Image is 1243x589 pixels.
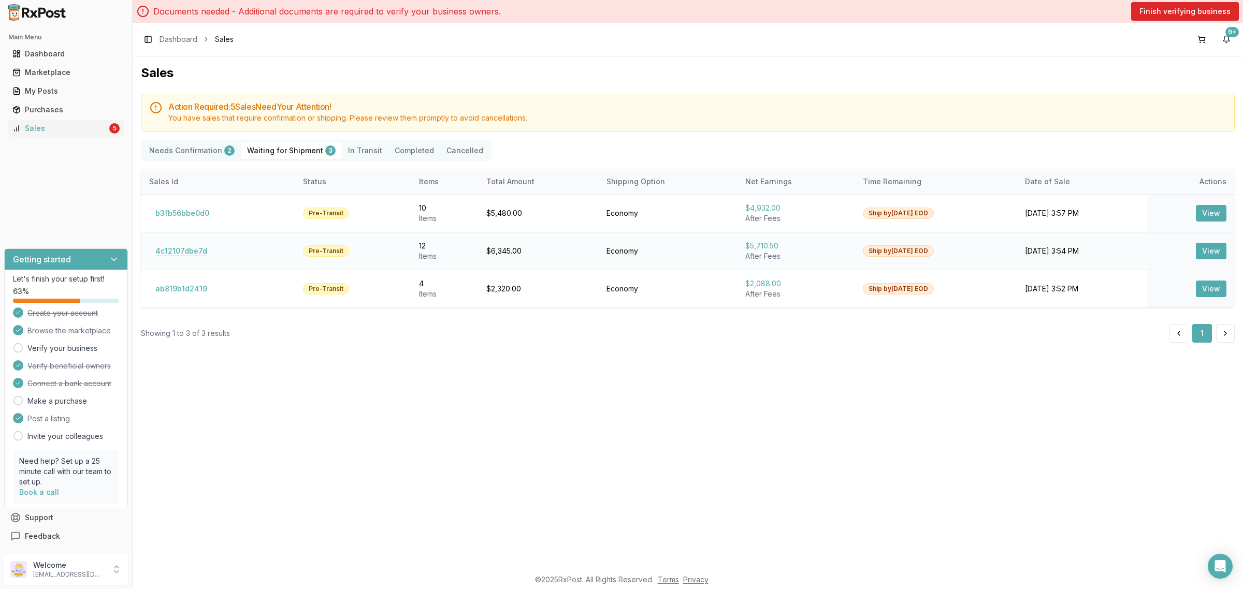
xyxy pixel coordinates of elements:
div: Showing 1 to 3 of 3 results [141,328,230,338]
th: Sales Id [141,169,295,194]
button: ab819b1d2419 [149,281,213,297]
div: Economy [606,246,729,256]
img: RxPost Logo [4,4,70,21]
div: 4 [419,278,470,289]
button: Support [4,508,128,527]
button: b3fb56bbe0d0 [149,205,215,222]
div: [DATE] 3:54 PM [1025,246,1139,256]
a: My Posts [8,82,124,100]
div: 5 [109,123,120,134]
button: 4c12107dbe7d [149,243,213,259]
div: Sales [12,123,107,134]
div: Economy [606,284,729,294]
div: Pre-Transit [303,208,349,219]
div: Marketplace [12,67,120,78]
th: Actions [1147,169,1235,194]
button: Needs Confirmation [143,142,241,159]
p: [EMAIL_ADDRESS][DOMAIN_NAME] [33,570,105,579]
p: Let's finish your setup first! [13,274,119,284]
div: Purchases [12,105,120,115]
a: Invite your colleagues [27,431,103,441]
div: $2,320.00 [486,284,590,294]
span: Sales [215,34,234,45]
button: Completed [388,142,440,159]
img: User avatar [10,561,27,578]
div: You have sales that require confirmation or shipping. Please review them promptly to avoid cancel... [168,113,1226,123]
div: $6,345.00 [486,246,590,256]
h5: Action Required: 5 Sale s Need Your Attention! [168,102,1226,111]
th: Shipping Option [598,169,738,194]
th: Date of Sale [1017,169,1147,194]
button: Dashboard [4,46,128,62]
th: Status [295,169,411,194]
div: Ship by [DATE] EOD [863,245,934,257]
span: Feedback [25,531,60,541]
button: 9+ [1218,31,1235,48]
div: My Posts [12,86,120,96]
div: 12 [419,241,470,251]
div: 2 [224,145,235,156]
button: 1 [1192,324,1212,343]
th: Total Amount [478,169,598,194]
button: Finish verifying business [1131,2,1239,21]
button: Sales5 [4,120,128,137]
span: 63 % [13,286,29,297]
div: 3 [325,145,336,156]
button: Cancelled [440,142,489,159]
div: 10 [419,203,470,213]
div: Item s [419,213,470,224]
div: 9+ [1225,27,1239,37]
button: View [1196,205,1226,222]
div: Ship by [DATE] EOD [863,208,934,219]
h1: Sales [141,65,1235,81]
div: After Fees [745,251,846,261]
a: Privacy [683,575,709,584]
a: Verify your business [27,343,97,354]
a: Make a purchase [27,396,87,406]
span: Verify beneficial owners [27,361,111,371]
div: After Fees [745,213,846,224]
div: [DATE] 3:57 PM [1025,208,1139,218]
a: Sales5 [8,119,124,138]
div: Economy [606,208,729,218]
span: Browse the marketplace [27,326,111,336]
p: Welcome [33,560,105,570]
a: Terms [658,575,679,584]
div: Pre-Transit [303,245,349,257]
button: Feedback [4,527,128,546]
div: Item s [419,251,470,261]
h2: Main Menu [8,33,124,41]
span: Connect a bank account [27,378,111,389]
button: My Posts [4,83,128,99]
th: Items [411,169,478,194]
div: $4,932.00 [745,203,846,213]
p: Documents needed - Additional documents are required to verify your business owners. [153,5,501,18]
div: Ship by [DATE] EOD [863,283,934,294]
button: In Transit [342,142,388,159]
a: Dashboard [160,34,197,45]
div: Open Intercom Messenger [1208,554,1233,579]
div: Pre-Transit [303,283,349,294]
th: Time Remaining [855,169,1017,194]
a: Marketplace [8,63,124,82]
div: $5,480.00 [486,208,590,218]
div: After Fees [745,289,846,299]
button: View [1196,243,1226,259]
div: $5,710.50 [745,241,846,251]
p: Need help? Set up a 25 minute call with our team to set up. [19,456,113,487]
div: Dashboard [12,49,120,59]
th: Net Earnings [737,169,854,194]
button: View [1196,281,1226,297]
a: Dashboard [8,45,124,63]
a: Purchases [8,100,124,119]
span: Post a listing [27,414,70,424]
div: $2,088.00 [745,278,846,289]
div: [DATE] 3:52 PM [1025,284,1139,294]
div: Item s [419,289,470,299]
button: Marketplace [4,64,128,81]
nav: breadcrumb [160,34,234,45]
button: Purchases [4,101,128,118]
a: Book a call [19,488,59,496]
button: Waiting for Shipment [241,142,342,159]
